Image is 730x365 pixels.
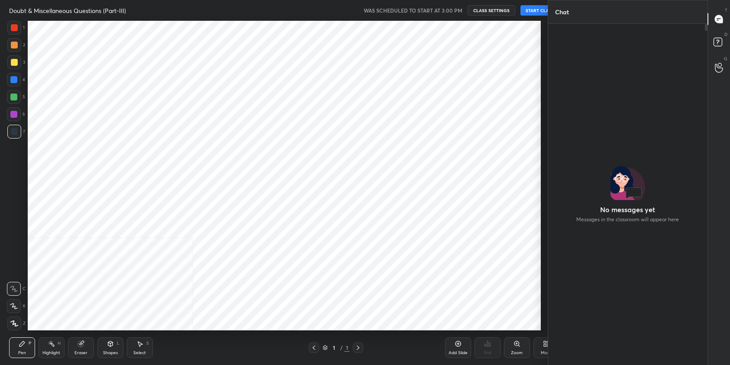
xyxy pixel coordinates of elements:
div: / [340,345,342,350]
div: S [146,341,149,346]
div: More [541,351,552,355]
div: Add Slide [449,351,468,355]
div: 4 [7,73,25,87]
div: X [7,299,26,313]
div: 7 [7,125,25,139]
div: Zoom [511,351,523,355]
button: START CLASS [520,5,559,16]
div: C [7,282,26,296]
div: 5 [7,90,25,104]
p: D [724,31,727,38]
div: 6 [7,107,25,121]
p: G [724,55,727,62]
div: 1 [329,345,338,350]
div: 3 [7,55,25,69]
h4: Doubt & Miscellaneous Questions (Part-III) [9,6,126,15]
div: Select [133,351,146,355]
div: Highlight [42,351,60,355]
div: 1 [344,344,349,352]
div: H [58,341,61,346]
div: Z [7,317,26,330]
div: Eraser [74,351,87,355]
div: Shapes [103,351,118,355]
div: L [117,341,120,346]
h5: WAS SCHEDULED TO START AT 3:00 PM [364,6,462,14]
div: 1 [7,21,25,35]
button: CLASS SETTINGS [468,5,515,16]
p: Chat [548,0,576,23]
div: 2 [7,38,25,52]
p: T [725,7,727,13]
div: Pen [18,351,26,355]
div: P [29,341,31,346]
